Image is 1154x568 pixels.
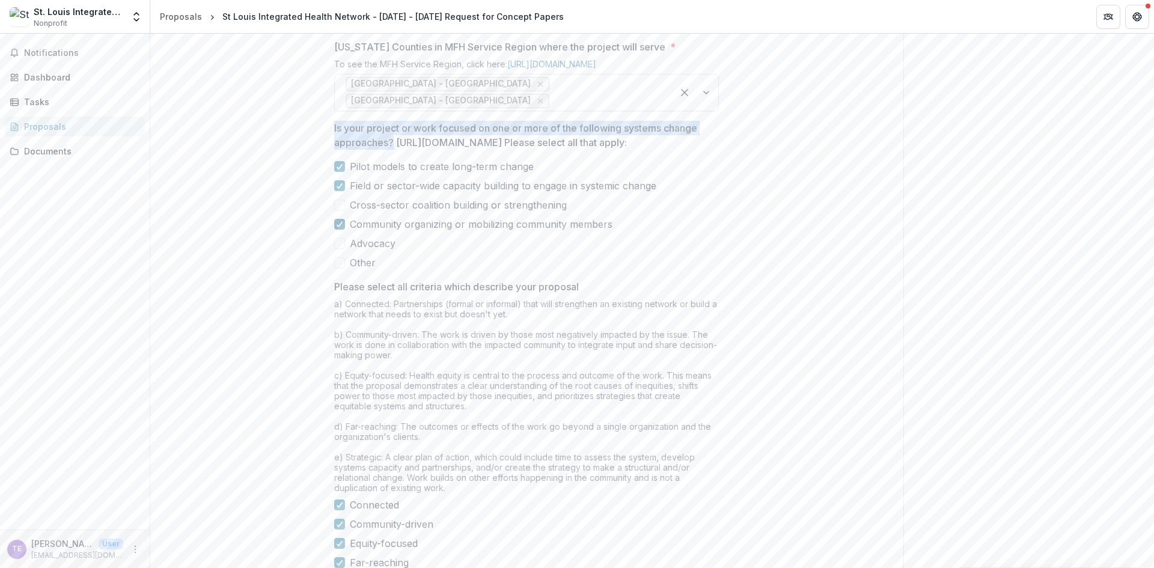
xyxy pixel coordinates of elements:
[222,10,564,23] div: St Louis Integrated Health Network - [DATE] - [DATE] Request for Concept Papers
[24,120,135,133] div: Proposals
[350,255,376,270] span: Other
[160,10,202,23] div: Proposals
[24,145,135,157] div: Documents
[5,92,145,112] a: Tasks
[334,59,719,74] div: To see the MFH Service Region, click here:
[350,517,433,531] span: Community-driven
[5,117,145,136] a: Proposals
[155,8,569,25] nav: breadcrumb
[128,5,145,29] button: Open entity switcher
[350,179,656,193] span: Field or sector-wide capacity building to engage in systemic change
[31,550,123,561] p: [EMAIL_ADDRESS][DOMAIN_NAME]
[351,96,531,106] span: [GEOGRAPHIC_DATA] - [GEOGRAPHIC_DATA]
[12,545,22,553] div: Tommy English
[350,217,612,231] span: Community organizing or mobilizing community members
[99,539,123,549] p: User
[350,198,567,212] span: Cross-sector coalition building or strengthening
[507,59,596,69] a: [URL][DOMAIN_NAME]
[350,536,418,551] span: Equity-focused
[350,236,395,251] span: Advocacy
[34,5,123,18] div: St. Louis Integrated Health Network
[24,71,135,84] div: Dashboard
[334,299,719,498] div: a) Connected: Partnerships (formal or informal) that will strengthen an existing network or build...
[155,8,207,25] a: Proposals
[24,48,140,58] span: Notifications
[334,279,579,294] p: Please select all criteria which describe your proposal
[351,79,531,89] span: [GEOGRAPHIC_DATA] - [GEOGRAPHIC_DATA]
[5,43,145,63] button: Notifications
[5,67,145,87] a: Dashboard
[24,96,135,108] div: Tasks
[10,7,29,26] img: St. Louis Integrated Health Network
[1096,5,1120,29] button: Partners
[350,159,534,174] span: Pilot models to create long-term change
[1125,5,1149,29] button: Get Help
[334,40,665,54] p: [US_STATE] Counties in MFH Service Region where the project will serve
[34,18,67,29] span: Nonprofit
[350,498,399,512] span: Connected
[334,121,712,150] p: Is your project or work focused on one or more of the following systems change approaches? [URL][...
[675,83,694,102] div: Clear selected options
[31,537,94,550] p: [PERSON_NAME]
[534,95,546,107] div: Remove Saint Louis Metropolitan Region - St. Louis County
[534,78,546,90] div: Remove Saint Louis Metropolitan Region - St. Louis City
[128,542,142,557] button: More
[5,141,145,161] a: Documents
